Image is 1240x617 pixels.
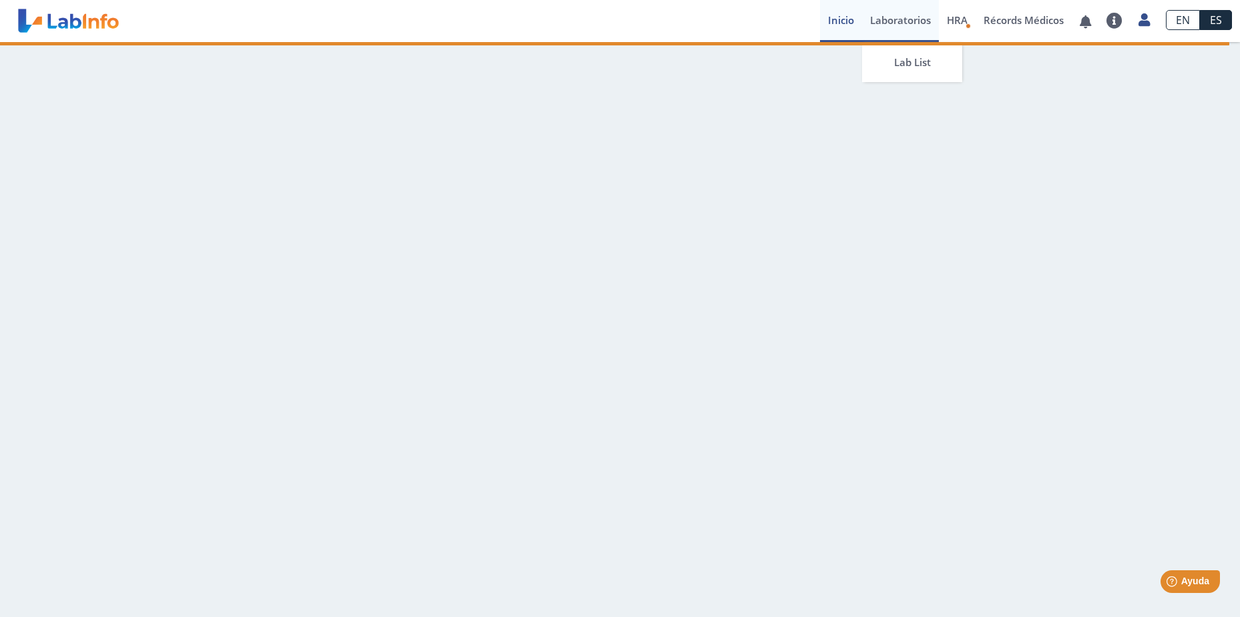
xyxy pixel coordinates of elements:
[947,13,968,27] span: HRA
[1121,565,1225,602] iframe: Help widget launcher
[862,42,962,82] a: Lab List
[1200,10,1232,30] a: ES
[1166,10,1200,30] a: EN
